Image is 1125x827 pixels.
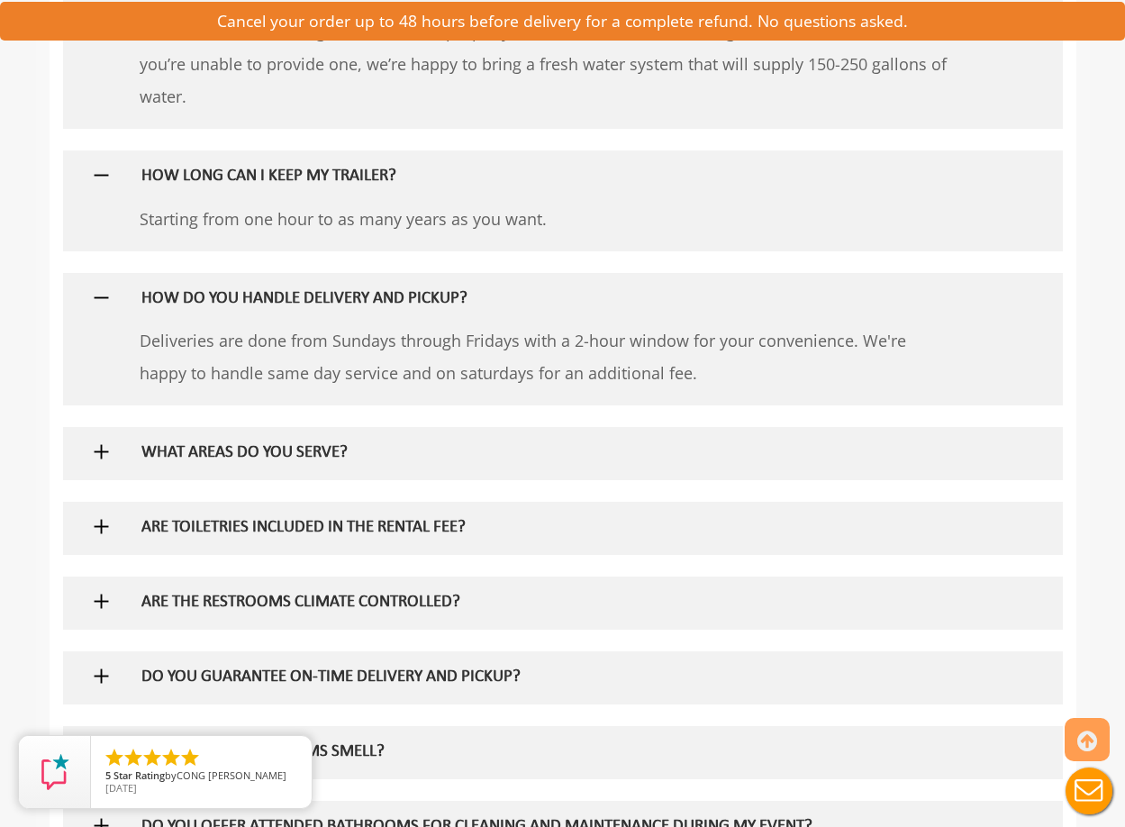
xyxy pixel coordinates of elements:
[113,768,165,782] span: Star Rating
[90,441,113,463] img: plus icon sign
[141,747,163,768] li: 
[141,444,925,463] h5: WHAT AREAS DO YOU SERVE?
[160,747,182,768] li: 
[1053,755,1125,827] button: Live Chat
[90,286,113,309] img: plus icon sign
[104,747,125,768] li: 
[141,594,925,613] h5: ARE THE RESTROOMS CLIMATE CONTROLLED?
[140,15,955,113] p: Our restrooms are designed to function properly with a standard, residential garden hose. However...
[141,168,925,186] h5: HOW LONG CAN I KEEP MY TRAILER?
[122,747,144,768] li: 
[37,754,73,790] img: Review Rating
[141,519,925,538] h5: ARE TOILETRIES INCLUDED IN THE RENTAL FEE?
[105,768,111,782] span: 5
[141,290,925,309] h5: HOW DO YOU HANDLE DELIVERY AND PICKUP?
[90,515,113,538] img: plus icon sign
[105,781,137,795] span: [DATE]
[177,768,286,782] span: CONG [PERSON_NAME]
[141,668,925,687] h5: DO YOU GUARANTEE ON-TIME DELIVERY AND PICKUP?
[90,590,113,613] img: plus icon sign
[141,743,925,762] h5: HOW DO THE RESTROOMS SMELL?
[90,665,113,687] img: plus icon sign
[105,770,297,783] span: by
[140,324,955,389] p: Deliveries are done from Sundays through Fridays with a 2-hour window for your convenience. We're...
[179,747,201,768] li: 
[90,164,113,186] img: plus icon sign
[140,203,955,235] p: Starting from one hour to as many years as you want.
